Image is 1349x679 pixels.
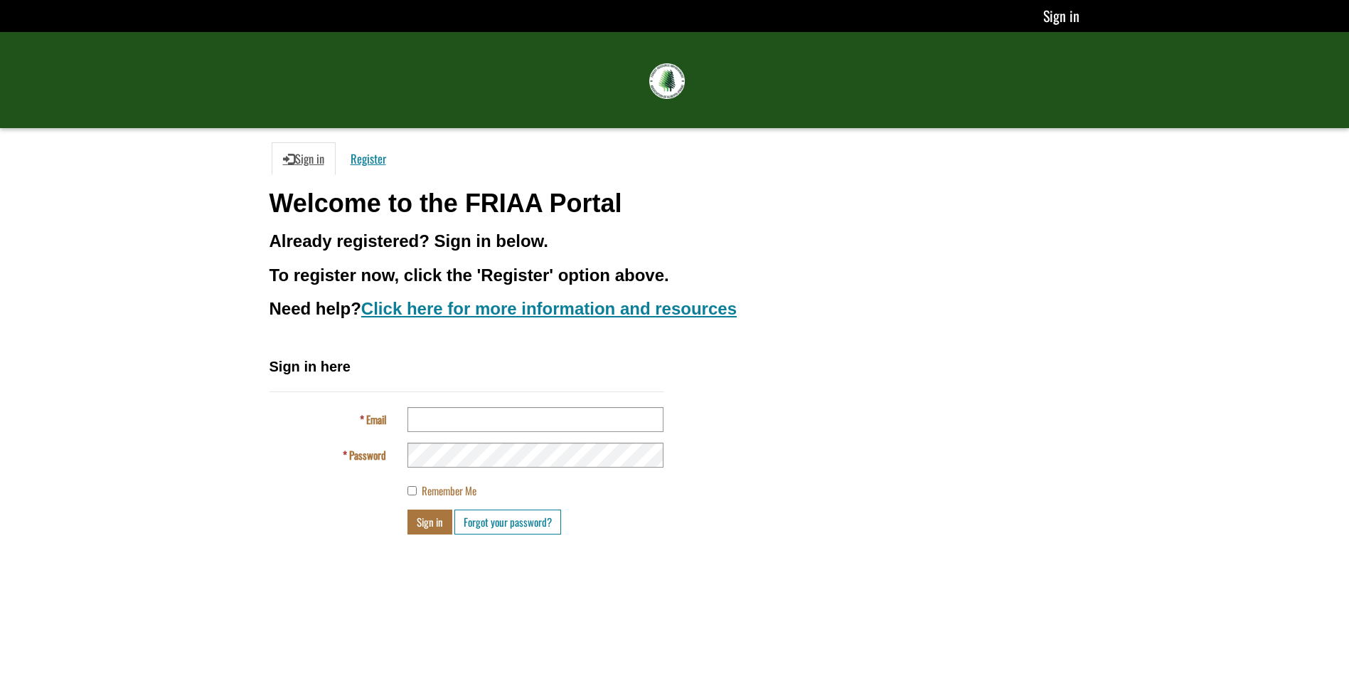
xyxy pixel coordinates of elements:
a: Sign in [272,142,336,175]
h3: Already registered? Sign in below. [270,232,1080,251]
a: Register [339,142,398,175]
span: Email [366,411,386,427]
span: Remember Me [422,483,476,498]
h3: To register now, click the 'Register' option above. [270,266,1080,285]
input: Remember Me [407,486,417,495]
button: Sign in [407,510,452,535]
span: Password [349,447,386,463]
h3: Need help? [270,300,1080,318]
span: Sign in here [270,359,351,374]
a: Click here for more information and resources [361,299,737,318]
a: Sign in [1043,5,1079,26]
a: Forgot your password? [454,510,561,535]
h1: Welcome to the FRIAA Portal [270,189,1080,218]
img: FRIAA Submissions Portal [649,63,685,99]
